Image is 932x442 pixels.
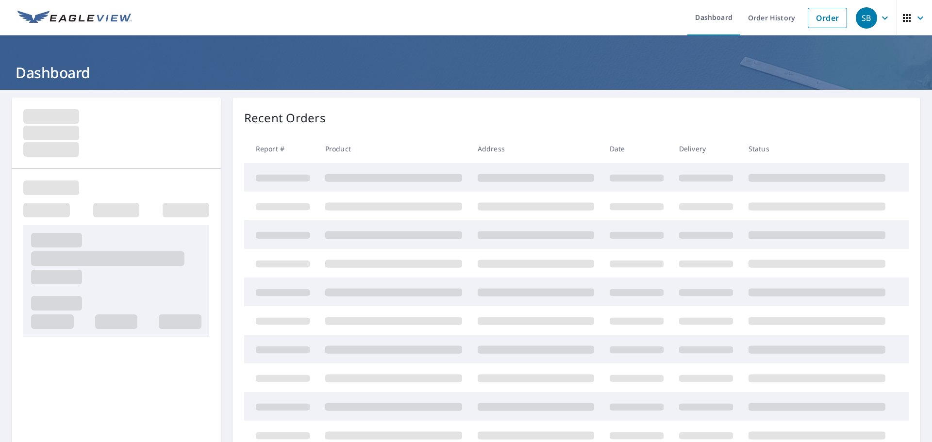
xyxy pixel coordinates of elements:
[317,134,470,163] th: Product
[244,109,326,127] p: Recent Orders
[671,134,741,163] th: Delivery
[12,63,920,82] h1: Dashboard
[470,134,602,163] th: Address
[244,134,317,163] th: Report #
[741,134,893,163] th: Status
[856,7,877,29] div: SB
[808,8,847,28] a: Order
[17,11,132,25] img: EV Logo
[602,134,671,163] th: Date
